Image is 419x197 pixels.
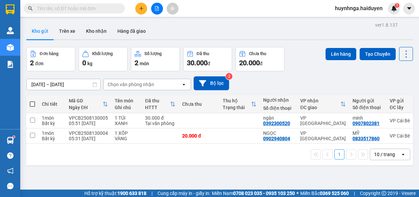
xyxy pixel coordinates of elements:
strong: 1900 633 818 [117,191,146,196]
span: đơn [35,61,44,66]
span: | [354,190,355,197]
div: Tên món [115,98,138,103]
span: đ [207,61,210,66]
span: | [151,190,152,197]
div: 10 / trang [374,151,395,158]
div: 1 món [42,130,62,136]
div: Thu hộ [223,98,251,103]
div: 0833517860 [353,136,380,141]
sup: 1 [395,3,399,8]
div: VPCB2508130004 [69,130,108,136]
button: Kho nhận [81,23,112,39]
button: Đã thu30.000đ [183,47,232,71]
div: Ngày ĐH [69,105,103,110]
div: minh [353,115,383,121]
span: 2 [30,59,34,67]
div: 0392300520 [263,121,290,126]
span: caret-down [406,5,412,11]
div: Khối lượng [92,51,113,56]
span: huynhnga.haiduyen [330,4,388,13]
th: Toggle SortBy [65,95,111,113]
button: Hàng đã giao [112,23,151,39]
button: file-add [151,3,163,15]
span: ⚪️ [297,192,299,195]
th: Toggle SortBy [219,95,260,113]
button: Trên xe [54,23,81,39]
span: 30.000 [187,59,207,67]
div: Đã thu [197,51,209,56]
div: Bất kỳ [42,121,62,126]
span: 2 [135,59,138,67]
span: Miền Nam [212,190,295,197]
span: search [28,6,33,11]
span: copyright [382,191,386,196]
div: VP [GEOGRAPHIC_DATA] [300,130,346,141]
div: Chưa thu [249,51,266,56]
div: Chọn văn phòng nhận [108,81,154,88]
span: Miền Bắc [300,190,349,197]
div: VP nhận [300,98,340,103]
div: Chi tiết [42,101,62,107]
div: 05:31 [DATE] [69,136,108,141]
span: Hỗ trợ kỹ thuật: [84,190,146,197]
button: Đơn hàng2đơn [26,47,75,71]
button: Bộ lọc [194,76,229,90]
div: Đơn hàng [40,51,58,56]
div: ver 1.8.137 [375,21,398,29]
div: Người gửi [353,98,383,103]
th: Toggle SortBy [297,95,349,113]
strong: 0708 023 035 - 0935 103 250 [233,191,295,196]
div: Người nhận [263,97,294,103]
span: 20.000 [239,59,260,67]
span: notification [7,168,13,174]
div: 30.000 đ [145,115,175,121]
span: question-circle [7,152,13,159]
div: 0902940804 [263,136,290,141]
sup: 1 [13,136,15,138]
div: VP [GEOGRAPHIC_DATA] [300,115,346,126]
img: icon-new-feature [391,5,397,11]
span: kg [87,61,92,66]
sup: 2 [226,73,232,80]
button: Chưa thu20.000đ [235,47,284,71]
button: Lên hàng [326,48,356,60]
button: 1 [334,149,344,159]
div: 1 XỐP VÀNG [115,130,138,141]
div: NGỌC [263,130,294,136]
div: 0907802381 [353,121,380,126]
span: món [140,61,149,66]
span: đ [260,61,262,66]
div: 20.000 đ [182,133,216,139]
img: warehouse-icon [7,44,14,51]
div: Tại văn phòng [145,121,175,126]
button: aim [167,3,178,15]
div: VPCB2508130005 [69,115,108,121]
img: solution-icon [7,61,14,68]
button: Khối lượng0kg [79,47,128,71]
div: Mã GD [69,98,103,103]
span: 1 [396,3,398,8]
button: Tạo Chuyến [360,48,396,60]
div: ngân [263,115,294,121]
button: caret-down [403,3,415,15]
div: ĐC giao [300,105,340,110]
img: logo-vxr [6,4,15,15]
input: Tìm tên, số ĐT hoặc mã đơn [37,5,117,12]
div: Ghi chú [115,105,138,110]
svg: open [181,82,187,87]
input: Select a date range. [27,79,100,90]
span: Cung cấp máy in - giấy in: [158,190,210,197]
div: 05:51 [DATE] [69,121,108,126]
div: 1 TÚI XANH [115,115,138,126]
span: plus [139,6,144,11]
button: Kho gửi [26,23,54,39]
svg: open [400,152,406,157]
div: HTTT [145,105,170,110]
div: Số điện thoại [353,105,383,110]
button: Số lượng2món [131,47,180,71]
div: Số lượng [144,51,162,56]
button: plus [135,3,147,15]
strong: 0369 525 060 [320,191,349,196]
div: Số điện thoại [263,105,294,111]
div: Đã thu [145,98,170,103]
